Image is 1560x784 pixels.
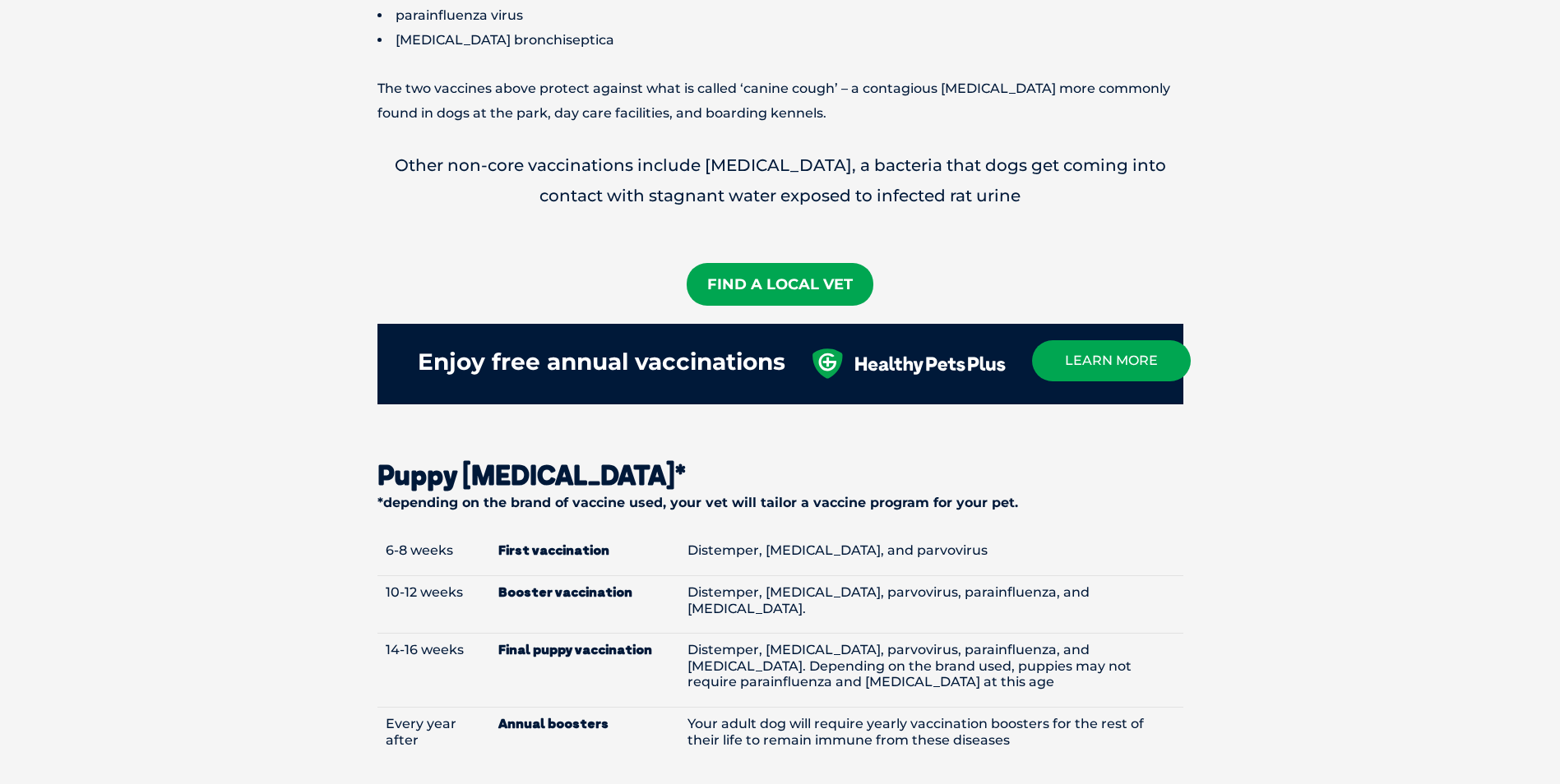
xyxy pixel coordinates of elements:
strong: First vaccination [498,542,671,558]
td: 6-8 weeks [377,534,491,575]
div: Enjoy free annual vaccinations [418,340,785,383]
td: Distemper, [MEDICAL_DATA], parvovirus, parainfluenza, and [MEDICAL_DATA]. [679,575,1183,633]
p: The two vaccines above protect against what is called ‘canine cough’ – a contagious [MEDICAL_DATA... [377,76,1183,126]
td: 10-12 weeks [377,575,491,633]
img: healthy-pets-plus.svg [809,348,1006,379]
td: Your adult dog will require yearly vaccination boosters for the rest of their life to remain immu... [679,707,1183,764]
td: 14-16 weeks [377,634,491,708]
strong: Final puppy vaccination [498,642,671,657]
li: [MEDICAL_DATA] bronchiseptica [377,28,1183,53]
li: parainfluenza virus [377,3,1183,28]
td: Distemper, [MEDICAL_DATA], parvovirus, parainfluenza, and [MEDICAL_DATA]. Depending on the brand ... [679,634,1183,708]
p: Other non-core vaccinations include [MEDICAL_DATA], a bacteria that dogs get coming into contact ... [377,150,1183,211]
td: Every year after [377,707,491,764]
td: Distemper, [MEDICAL_DATA], and parvovirus [679,534,1183,575]
strong: Annual boosters [498,716,671,731]
strong: Booster vaccination [498,584,671,600]
a: Find A Local Vet [687,263,873,306]
strong: Puppy [MEDICAL_DATA]* [377,459,685,491]
strong: *depending on the brand of vaccine used, your vet will tailor a vaccine program for your pet. [377,495,1018,510]
a: learn more [1032,340,1191,381]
